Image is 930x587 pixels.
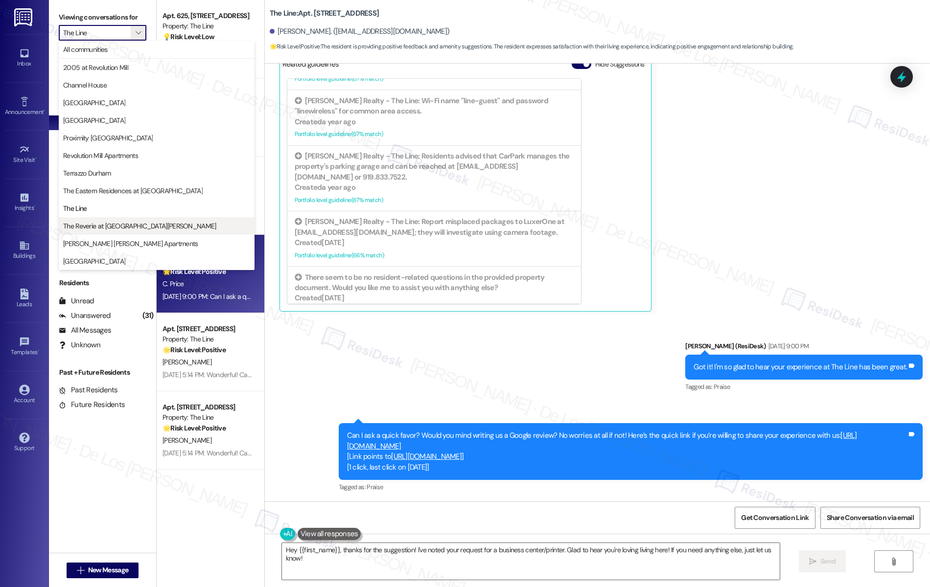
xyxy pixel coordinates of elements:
div: Prospects + Residents [49,55,156,66]
button: Get Conversation Link [735,507,815,529]
div: Tagged as: [685,380,923,394]
div: Related guidelines [282,59,339,73]
a: Buildings [5,237,44,264]
div: Future Residents [59,400,125,410]
span: New Message [88,565,128,575]
div: Created a year ago [295,117,574,127]
div: Portfolio level guideline ( 66 % match) [295,250,574,261]
img: ResiDesk Logo [14,8,34,26]
span: : The resident is providing positive feedback and amenity suggestions. The resident expresses sat... [270,42,793,52]
div: Portfolio level guideline ( 67 % match) [295,74,574,84]
label: Hide Suggestions [595,59,645,69]
div: Portfolio level guideline ( 67 % match) [295,129,574,139]
div: [DATE] 9:00 PM: Can I ask a quick favor? Would you mind writing us a Google review? No worries at... [163,292,728,301]
span: Proximity [GEOGRAPHIC_DATA] [63,133,153,143]
input: All communities [63,25,131,41]
a: Leads [5,286,44,312]
div: Unanswered [59,311,111,321]
button: New Message [67,563,139,578]
div: Property: The Line [163,21,253,31]
div: [PERSON_NAME]. ([EMAIL_ADDRESS][DOMAIN_NAME]) [270,26,450,37]
label: Viewing conversations for [59,10,146,25]
div: Unread [59,296,94,306]
a: Insights • [5,189,44,216]
textarea: Hey {{first_name}}, thanks for the suggestion! I've noted your request for a business center/prin... [282,543,780,580]
a: [URL][DOMAIN_NAME] [391,452,462,461]
button: Send [799,550,846,572]
div: [DATE] 5:14 PM: Wonderful! Can I ask a quick favor? Would you mind writing us a Google review? No... [163,370,757,379]
strong: 🌟 Risk Level: Positive [163,424,226,432]
div: Residents [49,278,156,288]
strong: 🌟 Risk Level: Positive [163,267,226,276]
div: Got it! I'm so glad to hear your experience at The Line has been great. [694,362,907,372]
div: [DATE] 9:00 PM [766,341,809,351]
a: [URL][DOMAIN_NAME] [347,430,857,451]
div: Apt. [STREET_ADDRESS] [163,402,253,412]
div: [PERSON_NAME] Realty - The Line: Residents advised that CarPark manages the property's parking ga... [295,151,574,182]
span: Channel House [63,80,107,90]
i:  [77,566,84,574]
span: The Eastern Residences at [GEOGRAPHIC_DATA] [63,186,203,196]
div: [PERSON_NAME] (ResiDesk) [685,341,923,355]
a: Support [5,429,44,456]
div: [PERSON_NAME] Realty - The Line: Report misplaced packages to LuxerOne at [EMAIL_ADDRESS][DOMAIN_... [295,217,574,238]
strong: 🌟 Risk Level: Positive [163,345,226,354]
strong: 💡 Risk Level: Low [163,32,214,41]
span: [GEOGRAPHIC_DATA] [63,256,125,266]
div: Past Residents [59,385,118,395]
span: • [34,203,35,210]
span: Share Conversation via email [827,513,914,523]
div: Prospects [49,189,156,199]
div: Created a year ago [295,182,574,193]
span: Get Conversation Link [741,513,809,523]
span: Praise [714,383,730,391]
div: (31) [140,308,156,323]
span: The Line [63,203,87,213]
span: The Reverie at [GEOGRAPHIC_DATA][PERSON_NAME] [63,221,216,231]
i:  [136,29,141,37]
div: Apt. 625, [STREET_ADDRESS] [163,11,253,21]
span: [GEOGRAPHIC_DATA] [63,115,125,125]
span: • [38,347,39,354]
span: All communities [63,45,108,54]
div: Portfolio level guideline ( 67 % match) [295,195,574,205]
span: Send [820,556,836,566]
div: Unknown [59,340,100,350]
b: The Line: Apt. [STREET_ADDRESS] [270,8,379,19]
i:  [809,558,816,565]
div: All Messages [59,325,111,336]
span: Praise [367,483,383,491]
span: [PERSON_NAME] [163,436,211,445]
div: Property: The Line [163,334,253,344]
div: There seem to be no resident-related questions in the provided property document. Would you like ... [295,272,574,293]
span: Revolution Mill Apartments [63,151,138,160]
span: [PERSON_NAME] [PERSON_NAME] Apartments [63,239,198,248]
button: Share Conversation via email [820,507,920,529]
div: Tagged as: [339,480,923,494]
a: Templates • [5,334,44,360]
a: Account [5,382,44,408]
div: Created [DATE] [295,238,574,248]
a: Site Visit • [5,141,44,168]
span: • [44,107,45,114]
span: [PERSON_NAME] [163,358,211,366]
span: C. Price [163,279,184,288]
div: Past + Future Residents [49,367,156,378]
div: [PERSON_NAME] Realty - The Line: Wi-Fi name "line-guest" and password "linewireless" for common a... [295,96,574,117]
div: Can I ask a quick favor? Would you mind writing us a Google review? No worries at all if not! Her... [347,430,907,473]
span: • [35,155,37,162]
span: [GEOGRAPHIC_DATA] [63,98,125,108]
div: Created [DATE] [295,293,574,303]
span: 2005 at Revolution Mill [63,63,128,72]
div: Apt. [STREET_ADDRESS] [163,324,253,334]
strong: 🌟 Risk Level: Positive [270,43,320,50]
div: [DATE] 5:14 PM: Wonderful! Can I ask a quick favor? Would you mind writing us a Google review? No... [163,449,757,457]
div: Property: The Line [163,412,253,423]
span: Terrazzo Durham [63,168,111,178]
a: Inbox [5,45,44,71]
i:  [890,558,897,565]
